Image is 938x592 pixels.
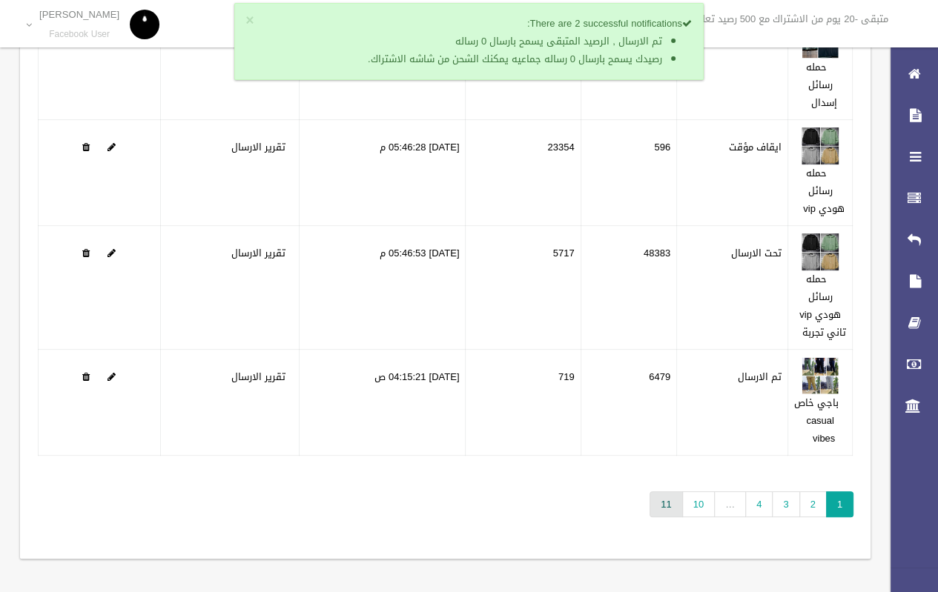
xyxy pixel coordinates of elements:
[300,226,466,350] td: [DATE] 05:46:53 م
[108,367,116,386] a: Edit
[802,127,839,164] img: 638738467954463621.jpg
[802,357,839,394] img: 638739773240187718.jpg
[527,14,692,33] strong: There are 2 successful notifications:
[799,491,827,517] a: 2
[245,13,254,28] button: ×
[108,138,116,156] a: Edit
[581,350,677,456] td: 6479
[581,226,677,350] td: 48383
[729,139,782,156] label: ايقاف مؤقت
[231,367,285,386] a: تقرير الارسال
[300,120,466,226] td: [DATE] 05:46:28 م
[806,58,837,112] a: حمله رسائل إسدال
[273,33,662,50] li: تم الارسال , الرصيد المتبقى يسمح بارسال 0 رساله
[731,245,782,262] label: تحت الارسال
[466,350,581,456] td: 719
[799,270,845,342] a: حمله رسائل هودي vip تاني تجربة
[826,491,853,517] span: 1
[466,120,581,226] td: 23354
[300,350,466,456] td: [DATE] 04:15:21 ص
[231,138,285,156] a: تقرير الارسال
[231,244,285,262] a: تقرير الارسال
[39,29,119,40] small: Facebook User
[273,50,662,68] li: رصيدك يسمح بارسال 0 رساله جماعيه يمكنك الشحن من شاشه الاشتراك.
[466,226,581,350] td: 5717
[738,368,782,386] label: تم الارسال
[802,244,839,262] a: Edit
[794,393,839,448] a: باجي خاص casual vibes
[802,233,839,270] img: 638738525183401005.jpg
[650,491,682,517] a: 11
[581,120,677,226] td: 596
[772,491,799,517] a: 3
[682,491,715,517] a: 10
[745,491,773,517] a: 4
[802,138,839,156] a: Edit
[39,9,119,20] p: [PERSON_NAME]
[714,491,746,517] span: …
[802,367,839,386] a: Edit
[803,164,845,218] a: حمله رسائل هودي vip
[108,244,116,262] a: Edit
